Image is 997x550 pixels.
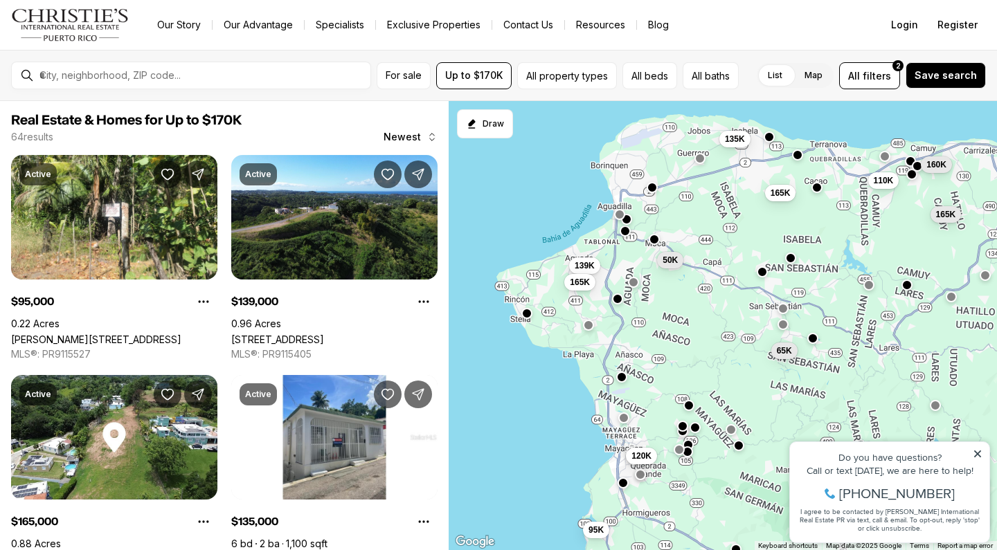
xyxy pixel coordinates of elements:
label: Map [793,63,834,88]
p: Active [25,169,51,180]
span: For sale [386,70,422,81]
button: Property options [410,288,438,315]
a: Our Story [146,15,212,35]
div: Call or text [DATE], we are here to help! [15,44,200,54]
button: 139K [569,257,600,274]
span: Real Estate & Homes for Up to $170K [11,113,242,127]
a: Blog [637,15,680,35]
button: 160K [921,156,952,173]
p: Active [245,389,271,400]
span: 110K [874,175,894,186]
span: 50K [663,255,678,266]
button: All property types [517,62,617,89]
span: 2 [896,60,901,71]
button: All beds [622,62,677,89]
a: 411 SECTOR BAJIO, AGUADA PR, 00602 [231,333,324,345]
button: For sale [377,62,431,89]
button: 165K [765,185,796,201]
a: Exclusive Properties [376,15,492,35]
button: Save Property: 411 SECTOR BAJIO [374,161,402,188]
button: Save Property: Carr 102 BO GUANAJIBO [154,161,181,188]
span: Save search [915,70,977,81]
button: 135K [719,131,751,147]
span: 95K [589,524,604,535]
span: All [848,68,860,83]
button: Property options [190,508,217,535]
span: 65K [777,345,792,356]
span: 160K [926,159,946,170]
a: Our Advantage [213,15,304,35]
button: Save search [906,62,986,89]
button: 165K [931,206,962,223]
p: Active [25,389,51,400]
button: Contact Us [492,15,564,35]
button: Share Property [184,381,212,408]
span: 120K [631,450,652,461]
span: Up to $170K [445,70,503,81]
button: All baths [683,62,739,89]
button: Property options [410,508,438,535]
button: Save Property: 411 JAGUEY [154,381,181,408]
button: 120K [626,448,657,464]
button: 110K [868,172,899,189]
span: [PHONE_NUMBER] [57,65,172,79]
button: Up to $170K [436,62,512,89]
a: Carr 102 BO GUANAJIBO, CABO ROJO PR, 00623 [11,333,181,345]
button: Share Property [184,161,212,188]
button: Allfilters2 [839,62,900,89]
button: 50K [657,252,683,268]
span: Register [937,19,978,30]
span: Login [891,19,918,30]
button: Start drawing [457,109,513,138]
span: I agree to be contacted by [PERSON_NAME] International Real Estate PR via text, call & email. To ... [17,85,197,111]
button: 165K [564,274,595,291]
span: 165K [936,209,956,220]
button: Login [883,11,926,39]
a: Specialists [305,15,375,35]
img: logo [11,8,129,42]
button: 95K [583,522,609,538]
div: Do you have questions? [15,31,200,41]
button: Newest [375,123,446,151]
button: Save Property: Carretera 111 CALLE COLEGIAL(CALLE LAS MARIAS) [374,381,402,408]
button: Share Property [404,381,432,408]
button: Register [929,11,986,39]
span: Newest [384,131,421,143]
span: 139K [575,260,595,271]
span: 165K [570,277,590,288]
span: 135K [725,134,745,145]
button: 65K [771,342,798,359]
span: 165K [771,187,791,199]
label: List [757,63,793,88]
a: Resources [565,15,636,35]
span: filters [863,68,891,83]
button: Property options [190,288,217,315]
p: Active [245,169,271,180]
p: 64 results [11,131,53,143]
button: Share Property [404,161,432,188]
